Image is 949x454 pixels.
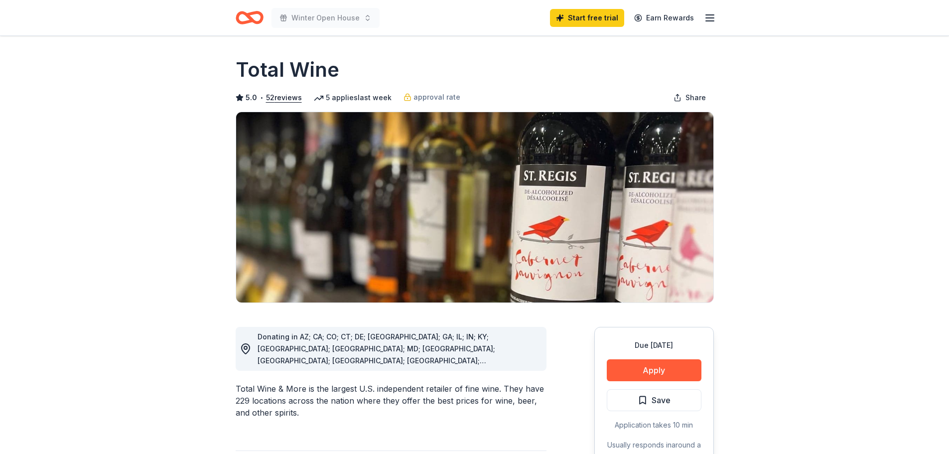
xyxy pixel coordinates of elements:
div: Application takes 10 min [607,419,701,431]
span: Donating in AZ; CA; CO; CT; DE; [GEOGRAPHIC_DATA]; GA; IL; IN; KY; [GEOGRAPHIC_DATA]; [GEOGRAPHIC... [258,332,495,401]
span: Save [652,394,671,407]
span: 5.0 [246,92,257,104]
button: Apply [607,359,701,381]
span: Winter Open House [291,12,360,24]
div: Due [DATE] [607,339,701,351]
button: Save [607,389,701,411]
a: approval rate [404,91,460,103]
span: • [260,94,263,102]
a: Earn Rewards [628,9,700,27]
div: 5 applies last week [314,92,392,104]
span: Share [685,92,706,104]
span: approval rate [413,91,460,103]
div: Total Wine & More is the largest U.S. independent retailer of fine wine. They have 229 locations ... [236,383,546,419]
button: 52reviews [266,92,302,104]
button: Winter Open House [271,8,380,28]
img: Image for Total Wine [236,112,713,303]
button: Share [666,88,714,108]
h1: Total Wine [236,56,339,84]
a: Start free trial [550,9,624,27]
a: Home [236,6,264,29]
